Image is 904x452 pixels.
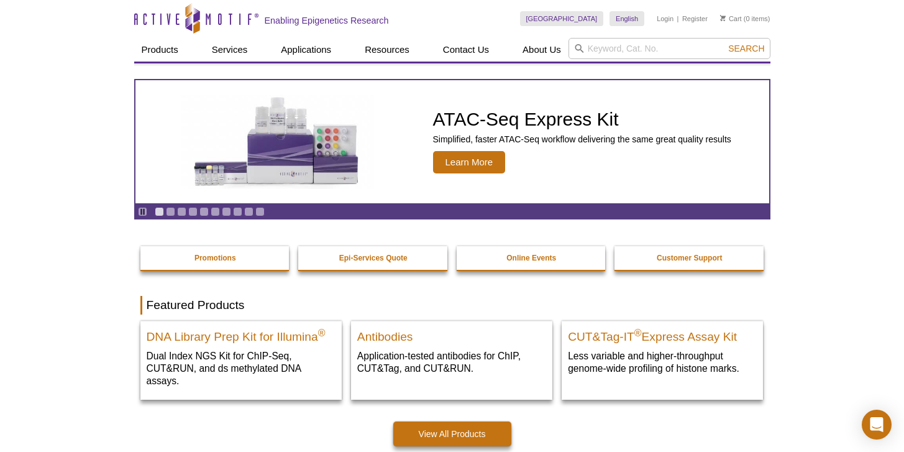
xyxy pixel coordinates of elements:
a: Services [204,38,255,62]
h2: ATAC-Seq Express Kit [433,110,731,129]
h2: DNA Library Prep Kit for Illumina [147,325,336,343]
span: Learn More [433,151,506,173]
strong: Online Events [506,254,556,262]
p: Less variable and higher-throughput genome-wide profiling of histone marks​. [568,349,757,375]
article: ATAC-Seq Express Kit [135,80,769,203]
a: Promotions [140,246,291,270]
p: Simplified, faster ATAC-Seq workflow delivering the same great quality results [433,134,731,145]
a: Go to slide 4 [188,207,198,216]
p: Application-tested antibodies for ChIP, CUT&Tag, and CUT&RUN. [357,349,546,375]
li: (0 items) [720,11,770,26]
p: Dual Index NGS Kit for ChIP-Seq, CUT&RUN, and ds methylated DNA assays. [147,349,336,387]
a: Go to slide 2 [166,207,175,216]
button: Search [724,43,768,54]
li: | [677,11,679,26]
a: Cart [720,14,742,23]
a: Applications [273,38,339,62]
a: Online Events [457,246,607,270]
img: Your Cart [720,15,726,21]
a: [GEOGRAPHIC_DATA] [520,11,604,26]
h2: Enabling Epigenetics Research [265,15,389,26]
h2: Antibodies [357,325,546,343]
a: Contact Us [436,38,496,62]
h2: Featured Products [140,296,764,315]
strong: Customer Support [657,254,722,262]
a: Go to slide 5 [199,207,209,216]
a: Login [657,14,673,23]
sup: ® [318,328,326,338]
strong: Epi-Services Quote [339,254,408,262]
a: Register [682,14,708,23]
a: Go to slide 8 [233,207,242,216]
img: ATAC-Seq Express Kit [175,95,380,189]
h2: CUT&Tag-IT Express Assay Kit [568,325,757,343]
strong: Promotions [194,254,236,262]
a: Toggle autoplay [138,207,147,216]
input: Keyword, Cat. No. [568,38,770,59]
a: All Antibodies Antibodies Application-tested antibodies for ChIP, CUT&Tag, and CUT&RUN. [351,321,552,387]
a: DNA Library Prep Kit for Illumina DNA Library Prep Kit for Illumina® Dual Index NGS Kit for ChIP-... [140,321,342,400]
a: Customer Support [614,246,765,270]
a: CUT&Tag-IT® Express Assay Kit CUT&Tag-IT®Express Assay Kit Less variable and higher-throughput ge... [562,321,763,387]
a: Products [134,38,186,62]
a: Epi-Services Quote [298,246,449,270]
a: Go to slide 6 [211,207,220,216]
a: Go to slide 9 [244,207,253,216]
a: Resources [357,38,417,62]
a: Go to slide 3 [177,207,186,216]
span: Search [728,44,764,53]
a: View All Products [393,422,511,446]
a: English [610,11,644,26]
sup: ® [634,328,642,338]
a: About Us [515,38,568,62]
a: ATAC-Seq Express Kit ATAC-Seq Express Kit Simplified, faster ATAC-Seq workflow delivering the sam... [135,80,769,203]
a: Go to slide 10 [255,207,265,216]
div: Open Intercom Messenger [862,410,892,440]
a: Go to slide 7 [222,207,231,216]
a: Go to slide 1 [155,207,164,216]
